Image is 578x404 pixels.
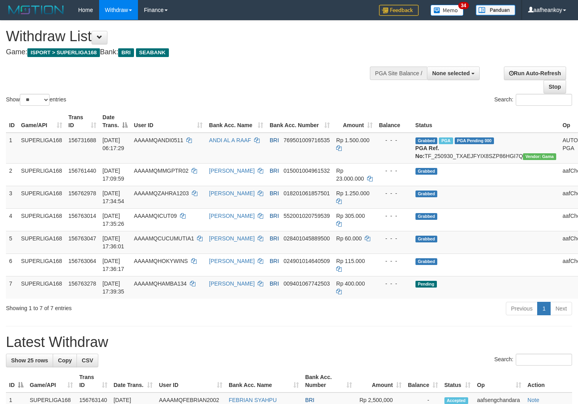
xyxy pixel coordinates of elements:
span: [DATE] 17:36:17 [103,258,124,272]
span: 156763064 [69,258,96,264]
td: SUPERLIGA168 [18,133,65,164]
td: SUPERLIGA168 [18,186,65,208]
span: Pending [415,281,437,288]
div: - - - [379,189,409,197]
span: ISPORT > SUPERLIGA168 [27,48,100,57]
th: Trans ID: activate to sort column ascending [76,370,111,393]
span: 156762978 [69,190,96,196]
span: [DATE] 17:36:01 [103,235,124,250]
span: None selected [432,70,470,76]
span: BRI [118,48,134,57]
td: SUPERLIGA168 [18,208,65,231]
th: Amount: activate to sort column ascending [355,370,405,393]
span: Rp 60.000 [336,235,362,242]
input: Search: [516,354,572,366]
a: [PERSON_NAME] [209,213,255,219]
img: MOTION_logo.png [6,4,66,16]
span: Copy 552001020759539 to clipboard [283,213,330,219]
th: Bank Acc. Name: activate to sort column ascending [226,370,302,393]
td: 3 [6,186,18,208]
div: - - - [379,257,409,265]
a: Next [550,302,572,315]
div: - - - [379,167,409,175]
td: TF_250930_TXAEJFYIX8SZP86HGI7Q [412,133,559,164]
span: Copy 015001004961532 to clipboard [283,168,330,174]
b: PGA Ref. No: [415,145,439,159]
td: 4 [6,208,18,231]
span: Grabbed [415,137,438,144]
span: Marked by aafromsomean [439,137,453,144]
span: SEABANK [136,48,169,57]
span: Rp 1.250.000 [336,190,369,196]
span: Rp 400.000 [336,280,365,287]
span: Copy 009401067742503 to clipboard [283,280,330,287]
td: SUPERLIGA168 [18,231,65,253]
a: [PERSON_NAME] [209,235,255,242]
div: - - - [379,212,409,220]
label: Search: [494,94,572,106]
span: 156731688 [69,137,96,143]
th: Bank Acc. Number: activate to sort column ascending [302,370,355,393]
a: Copy [53,354,77,367]
span: AAAAMQHAMBA134 [134,280,187,287]
span: [DATE] 17:09:59 [103,168,124,182]
td: 5 [6,231,18,253]
span: BRI [270,168,279,174]
th: Trans ID: activate to sort column ascending [65,110,100,133]
span: BRI [270,280,279,287]
span: PGA Pending [455,137,494,144]
a: ANDI AL A RAAF [209,137,251,143]
a: Run Auto-Refresh [504,67,566,80]
label: Show entries [6,94,66,106]
a: CSV [77,354,98,367]
div: PGA Site Balance / [370,67,427,80]
span: AAAAMQICUT09 [134,213,177,219]
span: Grabbed [415,213,438,220]
span: Rp 23.000.000 [336,168,364,182]
h4: Game: Bank: [6,48,377,56]
span: Grabbed [415,168,438,175]
th: Bank Acc. Name: activate to sort column ascending [206,110,266,133]
th: Op: activate to sort column ascending [474,370,524,393]
a: [PERSON_NAME] [209,190,255,196]
span: Copy 769501009716535 to clipboard [283,137,330,143]
span: CSV [82,357,93,364]
span: AAAAMQCUCUMUTIA1 [134,235,194,242]
th: Status [412,110,559,133]
th: Balance: activate to sort column ascending [405,370,441,393]
span: 156763047 [69,235,96,242]
th: User ID: activate to sort column ascending [131,110,206,133]
span: 34 [458,2,469,9]
h1: Withdraw List [6,29,377,44]
span: AAAAMQANDI0511 [134,137,184,143]
span: BRI [270,137,279,143]
td: 2 [6,163,18,186]
th: ID [6,110,18,133]
span: Copy [58,357,72,364]
img: Feedback.jpg [379,5,419,16]
label: Search: [494,354,572,366]
th: Game/API: activate to sort column ascending [18,110,65,133]
td: SUPERLIGA168 [18,163,65,186]
th: ID: activate to sort column descending [6,370,27,393]
span: BRI [270,213,279,219]
span: Copy 028401045889500 to clipboard [283,235,330,242]
img: Button%20Memo.svg [431,5,464,16]
td: 1 [6,133,18,164]
a: Show 25 rows [6,354,53,367]
span: Grabbed [415,236,438,242]
span: [DATE] 17:34:54 [103,190,124,204]
th: Status: activate to sort column ascending [441,370,474,393]
th: Game/API: activate to sort column ascending [27,370,76,393]
span: Rp 115.000 [336,258,365,264]
th: User ID: activate to sort column ascending [156,370,226,393]
span: AAAAMQZAHRA1203 [134,190,189,196]
a: [PERSON_NAME] [209,168,255,174]
h1: Latest Withdraw [6,334,572,350]
a: 1 [537,302,551,315]
td: SUPERLIGA168 [18,276,65,299]
select: Showentries [20,94,50,106]
div: - - - [379,234,409,242]
input: Search: [516,94,572,106]
th: Date Trans.: activate to sort column descending [100,110,131,133]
